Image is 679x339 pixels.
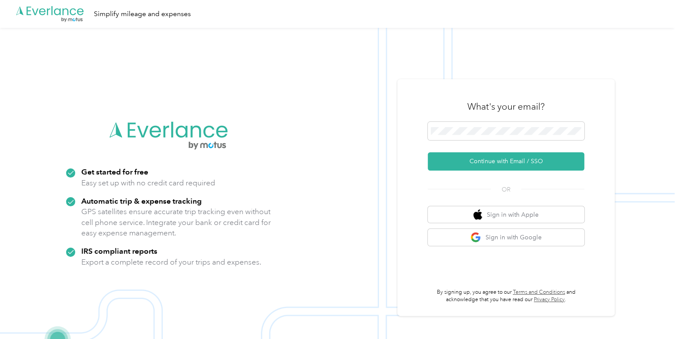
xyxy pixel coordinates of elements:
a: Terms and Conditions [513,289,565,295]
span: OR [491,185,521,194]
iframe: Everlance-gr Chat Button Frame [630,290,679,339]
p: Easy set up with no credit card required [81,178,215,188]
strong: IRS compliant reports [81,246,157,255]
img: google logo [470,232,481,243]
button: google logoSign in with Google [428,229,584,246]
strong: Automatic trip & expense tracking [81,196,202,205]
p: Export a complete record of your trips and expenses. [81,257,261,268]
img: apple logo [473,209,482,220]
button: apple logoSign in with Apple [428,206,584,223]
strong: Get started for free [81,167,148,176]
button: Continue with Email / SSO [428,152,584,171]
p: By signing up, you agree to our and acknowledge that you have read our . [428,289,584,304]
p: GPS satellites ensure accurate trip tracking even without cell phone service. Integrate your bank... [81,206,271,238]
h3: What's your email? [467,101,545,113]
a: Privacy Policy [534,296,565,303]
div: Simplify mileage and expenses [94,9,191,20]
